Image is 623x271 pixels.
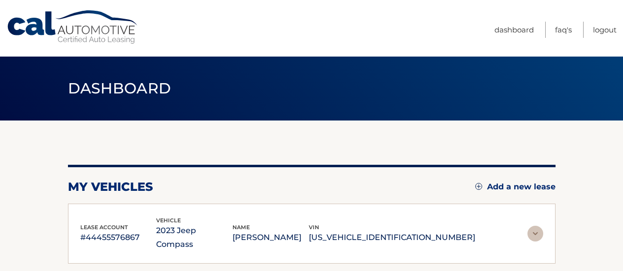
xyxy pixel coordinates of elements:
p: [US_VEHICLE_IDENTIFICATION_NUMBER] [309,231,475,244]
a: Dashboard [494,22,534,38]
a: FAQ's [555,22,572,38]
img: add.svg [475,183,482,190]
span: vehicle [156,217,181,224]
img: accordion-rest.svg [527,226,543,241]
span: Dashboard [68,79,171,97]
span: lease account [80,224,128,231]
p: 2023 Jeep Compass [156,224,232,251]
span: vin [309,224,319,231]
p: [PERSON_NAME] [232,231,309,244]
a: Add a new lease [475,182,556,192]
a: Logout [593,22,617,38]
h2: my vehicles [68,180,153,194]
a: Cal Automotive [6,10,139,45]
span: name [232,224,250,231]
p: #44455576867 [80,231,157,244]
